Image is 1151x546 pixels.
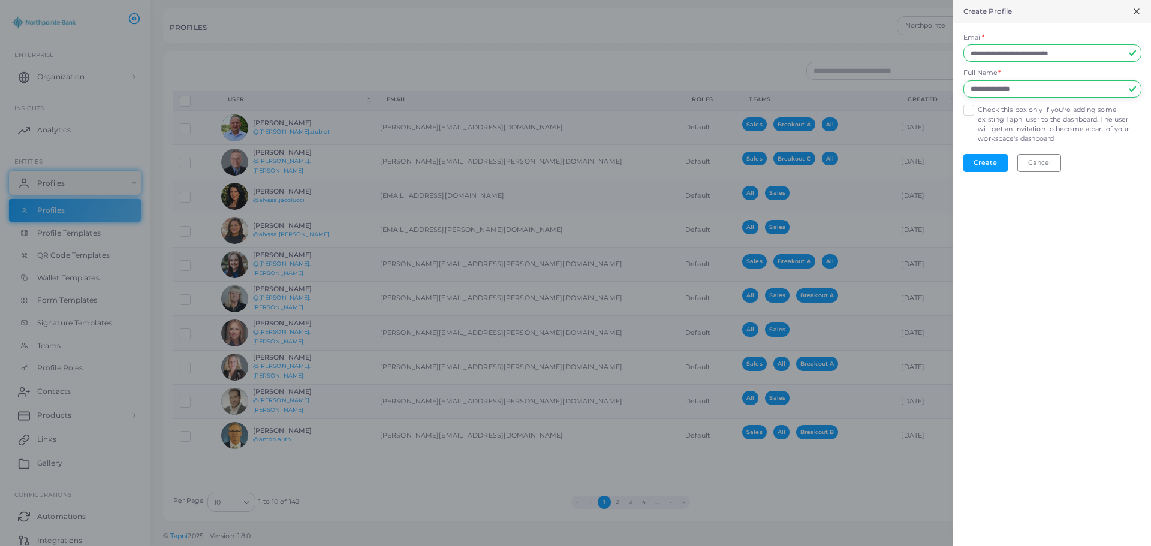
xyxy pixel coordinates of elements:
[963,154,1008,172] button: Create
[978,105,1141,144] label: Check this box only if you're adding some existing Tapni user to the dashboard. The user will get...
[963,68,1001,78] label: Full Name
[963,33,985,43] label: Email
[1017,154,1061,172] button: Cancel
[963,7,1013,16] h5: Create Profile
